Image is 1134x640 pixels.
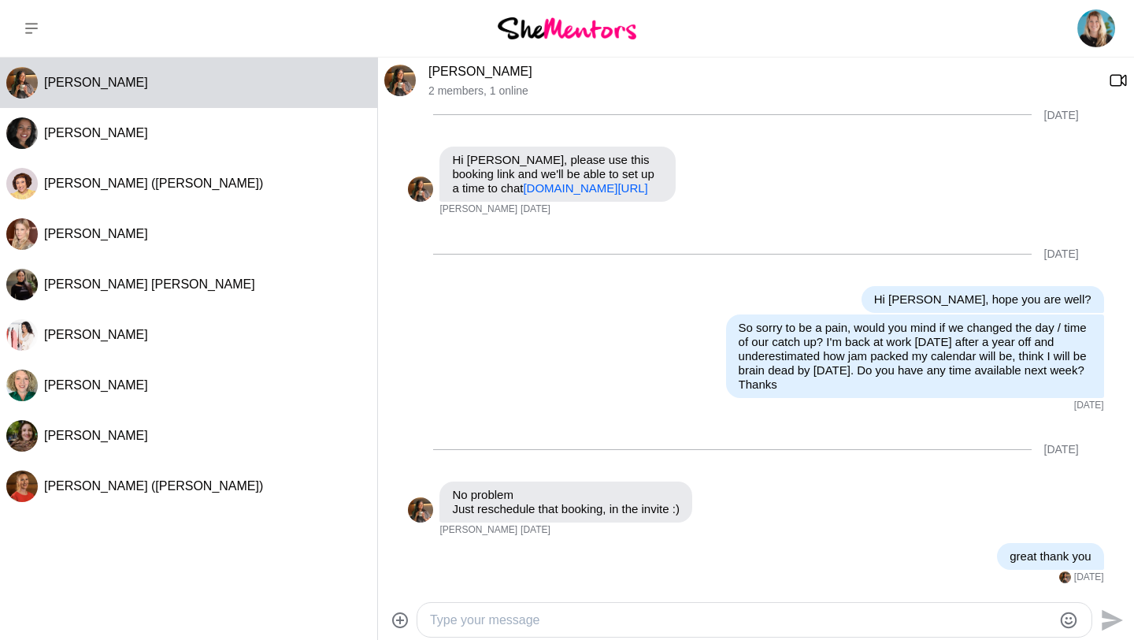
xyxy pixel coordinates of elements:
[498,17,636,39] img: She Mentors Logo
[1077,9,1115,47] img: Charlie
[1074,571,1104,584] time: 2025-08-05T23:22:43.497Z
[6,218,38,250] img: P
[523,181,647,195] a: [DOMAIN_NAME][URL]
[439,524,517,537] span: [PERSON_NAME]
[408,177,433,202] img: A
[6,67,38,99] img: A
[6,319,38,351] img: J
[6,370,38,401] div: Stephanie Sullivan
[1059,571,1071,583] div: Amy Cunliffe
[1044,247,1079,261] div: [DATE]
[739,321,1091,392] p: So sorry to be a pain, would you mind if we changed the day / time of our catch up? I'm back at w...
[6,420,38,452] img: I
[6,269,38,300] div: Evelyn Lopez Delon
[1010,549,1091,564] p: great thank you
[6,117,38,149] img: D
[384,65,416,96] div: Amy Cunliffe
[44,328,148,341] span: [PERSON_NAME]
[6,168,38,199] div: Melissa Govranos (Bonaddio)
[6,471,38,502] img: C
[6,370,38,401] img: S
[6,168,38,199] img: M
[452,488,680,516] p: No problem Just reschedule that booking, in the invite :)
[6,67,38,99] div: Amy Cunliffe
[44,227,148,240] span: [PERSON_NAME]
[1059,611,1078,630] button: Emoji picker
[384,65,416,96] img: A
[44,378,148,392] span: [PERSON_NAME]
[6,218,38,250] div: Philippa Sutherland
[452,153,663,195] p: Hi [PERSON_NAME], please use this booking link and we'll be able to set up a time to chat
[44,429,148,442] span: [PERSON_NAME]
[408,497,433,523] img: A
[44,126,148,140] span: [PERSON_NAME]
[6,471,38,502] div: Clarissa Hirst (Riss)
[1059,571,1071,583] img: A
[44,76,148,89] span: [PERSON_NAME]
[874,292,1091,307] p: Hi [PERSON_NAME], hope you are well?
[6,117,38,149] div: Dina Cooper
[44,277,255,291] span: [PERSON_NAME] [PERSON_NAME]
[1044,443,1079,456] div: [DATE]
[521,203,550,216] time: 2025-07-17T01:24:04.883Z
[428,65,532,78] a: [PERSON_NAME]
[44,479,263,493] span: [PERSON_NAME] ([PERSON_NAME])
[1074,400,1104,412] time: 2025-08-04T08:59:28.276Z
[521,524,550,537] time: 2025-08-05T22:52:05.669Z
[6,319,38,351] div: Jude Stevens
[439,203,517,216] span: [PERSON_NAME]
[428,84,1096,98] p: 2 members , 1 online
[6,269,38,300] img: E
[1092,602,1128,638] button: Send
[408,177,433,202] div: Amy Cunliffe
[1044,109,1079,122] div: [DATE]
[430,611,1052,630] textarea: Type your message
[408,497,433,523] div: Amy Cunliffe
[44,177,263,190] span: [PERSON_NAME] ([PERSON_NAME])
[6,420,38,452] div: Isabella Schurian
